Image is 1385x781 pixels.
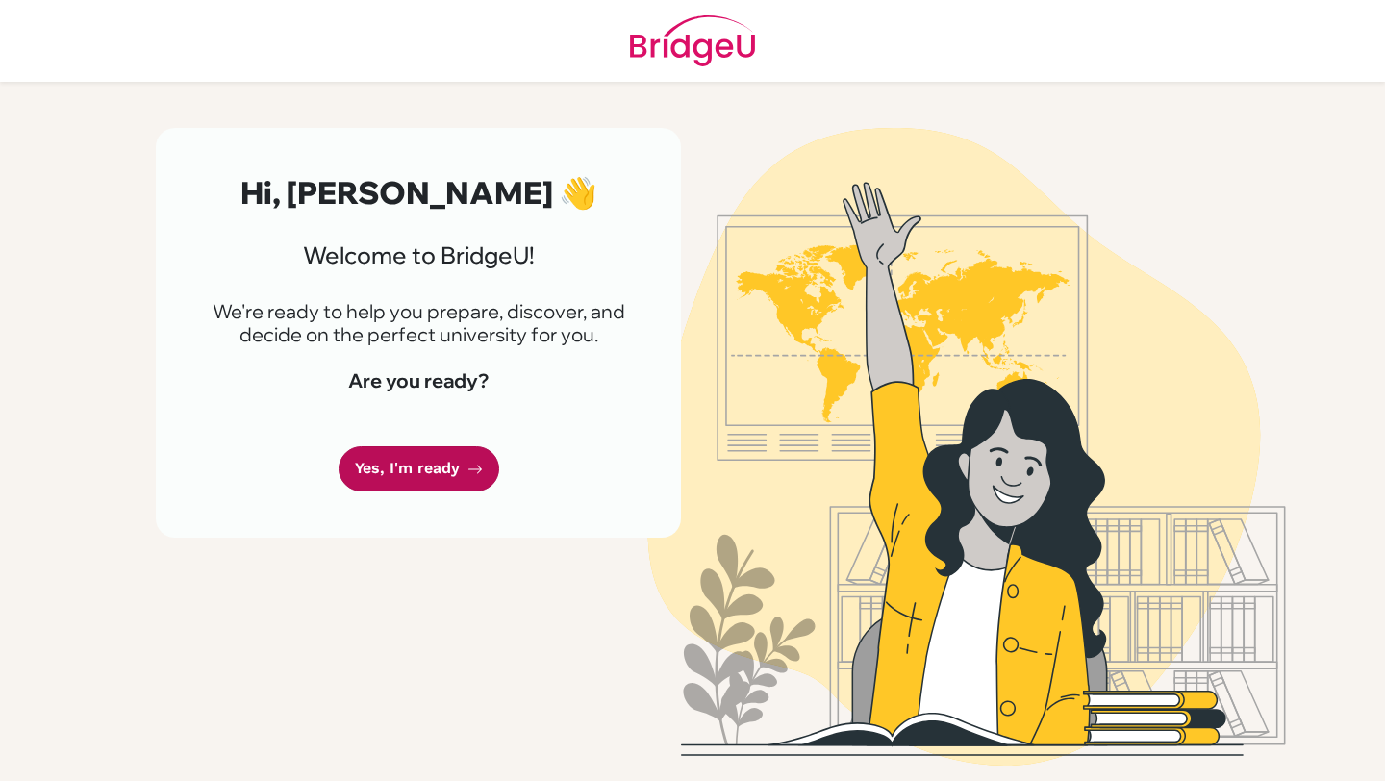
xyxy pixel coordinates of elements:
h3: Welcome to BridgeU! [202,241,635,269]
a: Yes, I'm ready [339,446,499,491]
h2: Hi, [PERSON_NAME] 👋 [202,174,635,211]
h4: Are you ready? [202,369,635,392]
p: We're ready to help you prepare, discover, and decide on the perfect university for you. [202,300,635,346]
